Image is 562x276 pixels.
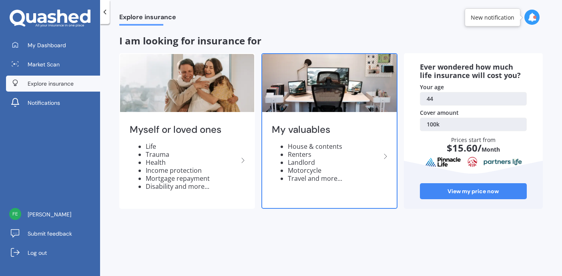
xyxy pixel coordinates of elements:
[288,150,380,158] li: Renters
[471,14,514,22] div: New notification
[482,146,500,153] span: Month
[262,54,396,112] img: My valuables
[288,166,380,174] li: Motorcycle
[28,60,60,68] span: Market Scan
[420,183,527,199] a: View my price now
[146,142,238,150] li: Life
[420,109,527,117] div: Cover amount
[6,226,100,242] a: Submit feedback
[425,157,462,167] img: pinnacle
[146,182,238,190] li: Disability and more...
[421,136,525,161] div: Prices start from
[447,141,482,154] span: $ 15.60 /
[146,150,238,158] li: Trauma
[6,206,100,222] a: [PERSON_NAME]
[119,13,176,24] span: Explore insurance
[28,230,72,238] span: Submit feedback
[6,95,100,111] a: Notifications
[28,210,71,218] span: [PERSON_NAME]
[420,118,527,131] a: 100k
[6,76,100,92] a: Explore insurance
[146,158,238,166] li: Health
[6,56,100,72] a: Market Scan
[420,92,527,106] a: 44
[272,124,380,136] h2: My valuables
[146,174,238,182] li: Mortgage repayment
[28,249,47,257] span: Log out
[288,174,380,182] li: Travel and more...
[28,80,74,88] span: Explore insurance
[146,166,238,174] li: Income protection
[468,157,477,167] img: aia
[420,63,527,80] div: Ever wondered how much life insurance will cost you?
[119,34,261,47] span: I am looking for insurance for
[120,54,254,112] img: Myself or loved ones
[6,245,100,261] a: Log out
[28,99,60,107] span: Notifications
[6,37,100,53] a: My Dashboard
[9,208,21,220] img: 47ab72ec706e20ad8e3e3852a79d23f7
[288,158,380,166] li: Landlord
[420,83,527,91] div: Your age
[484,158,522,166] img: partnersLife
[130,124,238,136] h2: Myself or loved ones
[288,142,380,150] li: House & contents
[28,41,66,49] span: My Dashboard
